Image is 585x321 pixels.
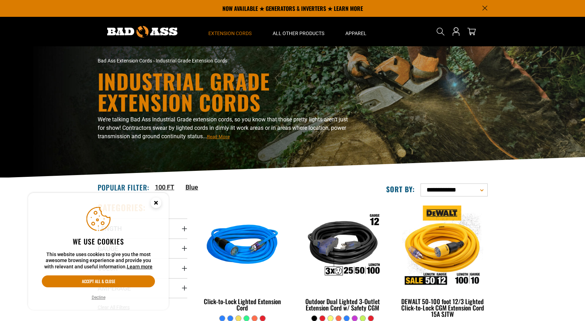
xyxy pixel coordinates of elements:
h2: Popular Filter: [98,183,149,192]
button: Accept all & close [42,275,155,287]
div: Outdoor Dual Lighted 3-Outlet Extension Cord w/ Safety CGM [298,298,387,311]
span: Read More [207,134,230,139]
summary: Search [435,26,446,37]
span: Clear All Filters [98,305,130,310]
img: DEWALT 50-100 foot 12/3 Lighted Click-to-Lock CGM Extension Cord 15A SJTW [398,206,487,286]
span: Apparel [345,30,366,36]
a: Learn more [127,264,152,269]
a: Bad Ass Extension Cords [98,58,152,63]
summary: Extension Cords [198,17,262,46]
img: Outdoor Dual Lighted 3-Outlet Extension Cord w/ Safety CGM [298,206,387,286]
span: Extension Cords [208,30,252,36]
a: blue Click-to-Lock Lighted Extension Cord [198,202,287,315]
summary: Apparel [335,17,377,46]
a: 100 FT [155,182,174,192]
label: Sort by: [386,185,415,194]
h2: We use cookies [42,237,155,246]
nav: breadcrumbs [98,57,354,65]
button: Decline [90,294,108,301]
img: blue [198,206,287,286]
img: Bad Ass Extension Cords [107,26,177,38]
span: All Other Products [273,30,324,36]
aside: Cookie Consent [28,193,169,310]
div: Click-to-Lock Lighted Extension Cord [198,298,287,311]
span: Industrial Grade Extension Cords [156,58,227,63]
h1: Industrial Grade Extension Cords [98,71,354,113]
span: › [153,58,155,63]
summary: All Other Products [262,17,335,46]
a: Outdoor Dual Lighted 3-Outlet Extension Cord w/ Safety CGM Outdoor Dual Lighted 3-Outlet Extensio... [298,202,387,315]
p: This website uses cookies to give you the most awesome browsing experience and provide you with r... [42,252,155,270]
p: We’re talking Bad Ass Industrial Grade extension cords, so you know that those pretty lights aren... [98,115,354,141]
div: DEWALT 50-100 foot 12/3 Lighted Click-to-Lock CGM Extension Cord 15A SJTW [398,298,487,317]
a: Blue [186,182,198,192]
